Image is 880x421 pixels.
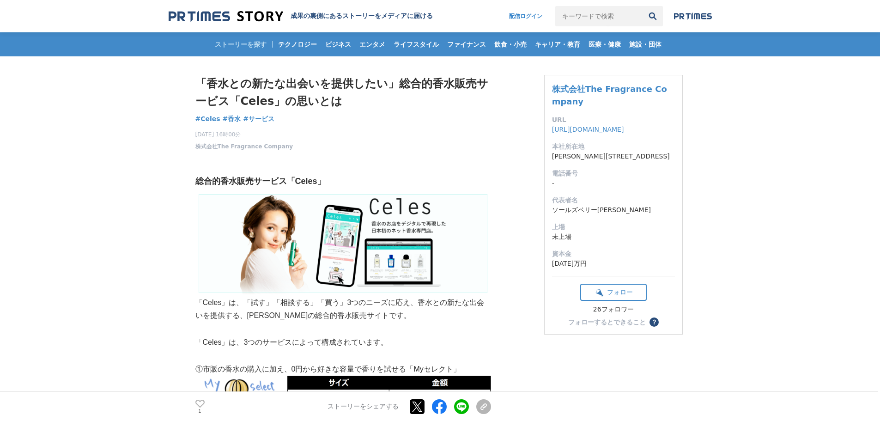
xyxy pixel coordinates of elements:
button: ？ [649,317,659,327]
a: #Celes [195,114,220,124]
img: thumbnail_7eb68e80-02d0-11eb-9347-957272b3c181.png [195,194,491,296]
dd: ソールズベリー[PERSON_NAME] [552,205,675,215]
a: キャリア・教育 [531,32,584,56]
dd: - [552,178,675,188]
button: 検索 [643,6,663,26]
a: 成果の裏側にあるストーリーをメディアに届ける 成果の裏側にあるストーリーをメディアに届ける [169,10,433,23]
p: ストーリーをシェアする [328,403,399,411]
span: 施設・団体 [625,40,665,49]
a: #サービス [243,114,274,124]
dd: 未上場 [552,232,675,242]
span: キャリア・教育 [531,40,584,49]
a: 株式会社The Fragrance Company [552,84,667,106]
a: ビジネス [322,32,355,56]
span: [DATE] 16時00分 [195,130,293,139]
p: 「Celes」は、「試す」「相談する」「買う」3つのニーズに応え、香水との新たな出会いを提供する、[PERSON_NAME]の総合的香水販売サイトです。 [195,296,491,323]
span: ファイナンス [443,40,490,49]
p: 「Celes」は、3つのサービスによって構成されています。 [195,336,491,349]
input: キーワードで検索 [555,6,643,26]
a: テクノロジー [274,32,321,56]
span: #香水 [223,115,241,123]
a: 飲食・小売 [491,32,530,56]
span: 飲食・小売 [491,40,530,49]
a: 配信ログイン [500,6,552,26]
dt: URL [552,115,675,125]
dd: [DATE]万円 [552,259,675,268]
dt: 電話番号 [552,169,675,178]
img: prtimes [674,12,712,20]
div: 26フォロワー [580,305,647,314]
a: ファイナンス [443,32,490,56]
h1: 「香水との新たな出会いを提供したい」総合的香水販売サービス「Celes」の思いとは [195,75,491,110]
dt: 上場 [552,222,675,232]
span: ビジネス [322,40,355,49]
strong: 総合的香水販売サービス「Celes」 [195,177,326,186]
span: 医療・健康 [585,40,625,49]
span: テクノロジー [274,40,321,49]
dd: [PERSON_NAME][STREET_ADDRESS] [552,152,675,161]
span: #Celes [195,115,220,123]
a: [URL][DOMAIN_NAME] [552,126,624,133]
dt: 本社所在地 [552,142,675,152]
a: #香水 [223,114,241,124]
p: ①市販の香水の購入に加え、0円から好きな容量で香りを試せる「Myセレクト」 [195,363,491,376]
img: 成果の裏側にあるストーリーをメディアに届ける [169,10,283,23]
p: 1 [195,409,205,413]
a: 医療・健康 [585,32,625,56]
dt: 資本金 [552,249,675,259]
a: 株式会社The Fragrance Company [195,142,293,151]
span: エンタメ [356,40,389,49]
a: ライフスタイル [390,32,443,56]
a: エンタメ [356,32,389,56]
dt: 代表者名 [552,195,675,205]
div: フォローするとできること [568,319,646,325]
span: ？ [651,319,657,325]
button: フォロー [580,284,647,301]
h2: 成果の裏側にあるストーリーをメディアに届ける [291,12,433,20]
a: 施設・団体 [625,32,665,56]
span: ライフスタイル [390,40,443,49]
span: #サービス [243,115,274,123]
